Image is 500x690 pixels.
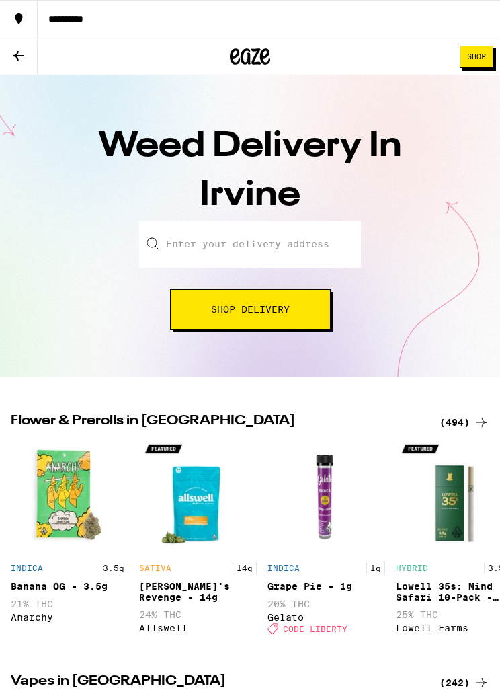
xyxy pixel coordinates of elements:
button: Shop Delivery [170,289,331,330]
p: 1g [366,562,385,574]
p: 3.5g [99,562,128,574]
h1: Weed Delivery In [15,122,485,221]
div: Open page for Jack's Revenge - 14g from Allswell [139,437,257,641]
img: Gelato - Grape Pie - 1g [267,437,385,555]
div: Allswell [139,623,257,634]
img: Allswell - Jack's Revenge - 14g [139,437,257,555]
img: Anarchy - Banana OG - 3.5g [11,437,128,555]
button: Shop [460,46,493,68]
p: HYBRID [396,564,428,572]
a: Shop [453,46,500,68]
div: Open page for Banana OG - 3.5g from Anarchy [11,437,128,641]
div: Anarchy [11,612,128,623]
p: SATIVA [139,564,171,572]
a: (494) [440,414,489,430]
span: Irvine [200,178,300,213]
p: 14g [233,562,257,574]
span: Shop [467,53,486,61]
p: 20% THC [267,599,385,609]
span: Shop Delivery [211,305,290,314]
div: Open page for Grape Pie - 1g from Gelato [267,437,385,641]
span: CODE LIBERTY [283,624,347,633]
div: [PERSON_NAME]'s Revenge - 14g [139,581,257,603]
div: Gelato [267,612,385,623]
p: INDICA [267,564,300,572]
h2: Flower & Prerolls in [GEOGRAPHIC_DATA] [11,414,423,430]
input: Enter your delivery address [139,221,361,268]
p: INDICA [11,564,43,572]
div: Grape Pie - 1g [267,581,385,592]
p: 21% THC [11,599,128,609]
div: Banana OG - 3.5g [11,581,128,592]
p: 24% THC [139,609,257,620]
